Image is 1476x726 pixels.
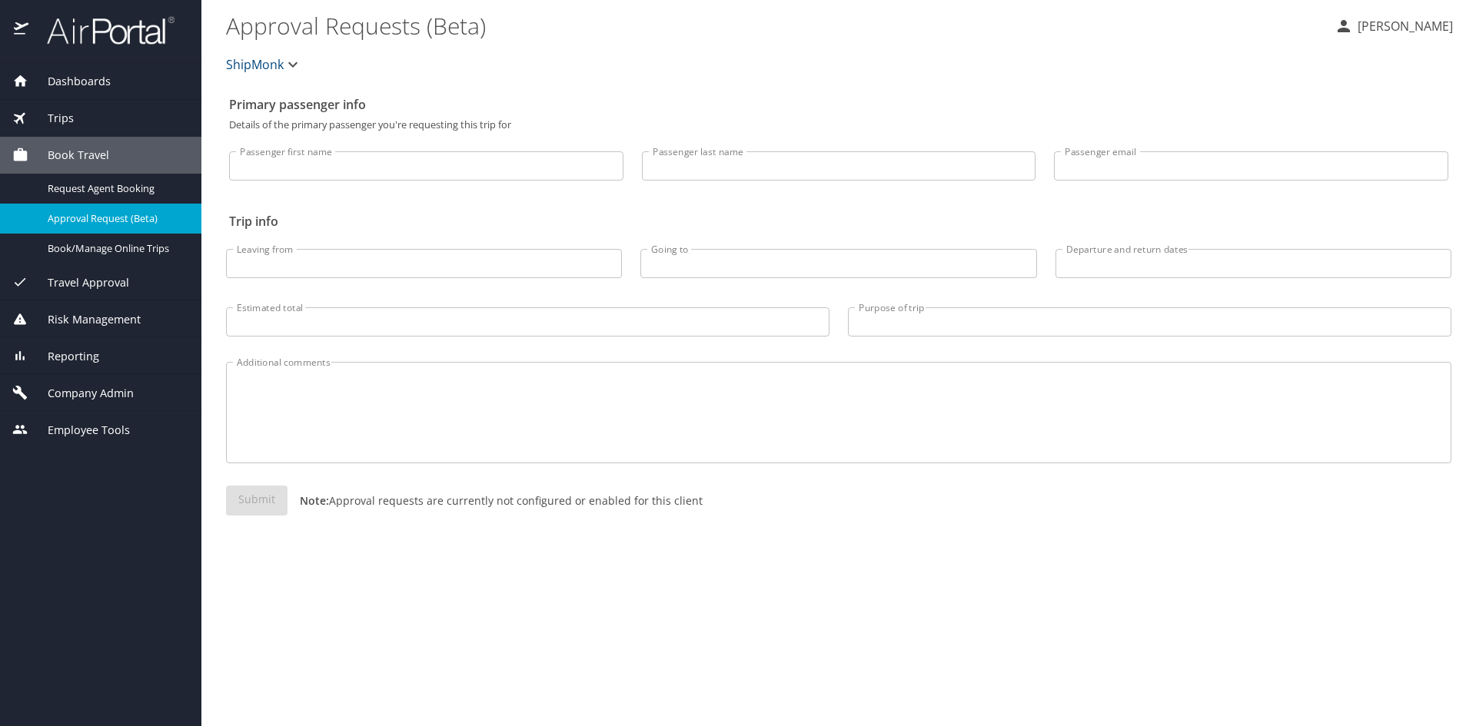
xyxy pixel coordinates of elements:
[288,492,703,509] p: Approval requests are currently not configured or enabled for this client
[229,209,1448,234] h2: Trip info
[48,181,183,196] span: Request Agent Booking
[30,15,175,45] img: airportal-logo.png
[1328,12,1459,40] button: [PERSON_NAME]
[226,2,1322,49] h1: Approval Requests (Beta)
[1353,17,1453,35] p: [PERSON_NAME]
[220,49,308,80] button: ShipMonk
[28,147,109,164] span: Book Travel
[48,211,183,226] span: Approval Request (Beta)
[28,348,99,365] span: Reporting
[229,120,1448,130] p: Details of the primary passenger you're requesting this trip for
[28,422,130,439] span: Employee Tools
[28,311,141,328] span: Risk Management
[48,241,183,256] span: Book/Manage Online Trips
[300,493,329,508] strong: Note:
[28,385,134,402] span: Company Admin
[14,15,30,45] img: icon-airportal.png
[28,274,129,291] span: Travel Approval
[28,110,74,127] span: Trips
[229,92,1448,117] h2: Primary passenger info
[28,73,111,90] span: Dashboards
[226,54,284,75] span: ShipMonk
